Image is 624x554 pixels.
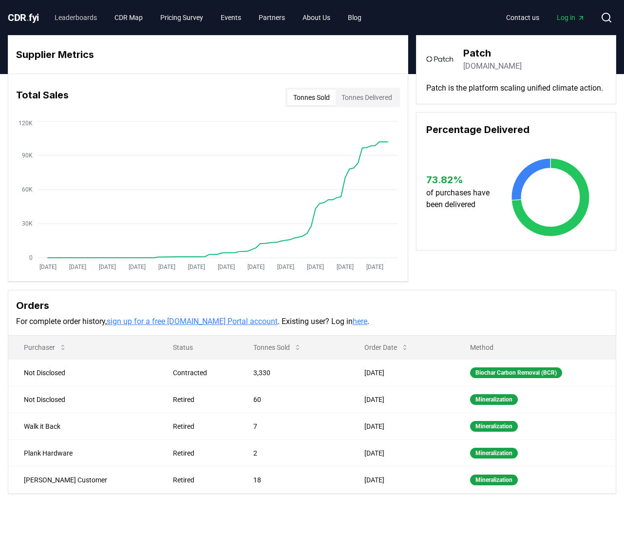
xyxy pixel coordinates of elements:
[307,264,324,270] tspan: [DATE]
[8,439,157,466] td: Plank Hardware
[498,9,593,26] nav: Main
[498,9,547,26] a: Contact us
[152,9,211,26] a: Pricing Survey
[357,338,416,357] button: Order Date
[251,9,293,26] a: Partners
[336,90,398,105] button: Tonnes Delivered
[29,254,33,261] tspan: 0
[349,466,454,493] td: [DATE]
[16,316,608,327] p: For complete order history, . Existing user? Log in .
[19,120,33,127] tspan: 120K
[238,466,349,493] td: 18
[238,439,349,466] td: 2
[47,9,369,26] nav: Main
[470,394,518,405] div: Mineralization
[173,448,230,458] div: Retired
[107,317,278,326] a: sign up for a free [DOMAIN_NAME] Portal account
[213,9,249,26] a: Events
[22,220,33,227] tspan: 30K
[349,413,454,439] td: [DATE]
[69,264,86,270] tspan: [DATE]
[8,386,157,413] td: Not Disclosed
[238,413,349,439] td: 7
[165,343,230,352] p: Status
[349,386,454,413] td: [DATE]
[16,338,75,357] button: Purchaser
[129,264,146,270] tspan: [DATE]
[426,187,496,210] p: of purchases have been delivered
[173,475,230,485] div: Retired
[470,475,518,485] div: Mineralization
[549,9,593,26] a: Log in
[353,317,367,326] a: here
[426,82,606,94] p: Patch is the platform scaling unified climate action.
[246,338,309,357] button: Tonnes Sold
[188,264,205,270] tspan: [DATE]
[173,421,230,431] div: Retired
[247,264,265,270] tspan: [DATE]
[238,359,349,386] td: 3,330
[8,12,39,23] span: CDR fyi
[173,368,230,378] div: Contracted
[426,172,496,187] h3: 73.82 %
[470,421,518,432] div: Mineralization
[463,46,522,60] h3: Patch
[557,13,585,22] span: Log in
[295,9,338,26] a: About Us
[340,9,369,26] a: Blog
[173,395,230,404] div: Retired
[8,359,157,386] td: Not Disclosed
[99,264,116,270] tspan: [DATE]
[470,367,562,378] div: Biochar Carbon Removal (BCR)
[8,466,157,493] td: [PERSON_NAME] Customer
[26,12,29,23] span: .
[16,47,400,62] h3: Supplier Metrics
[366,264,383,270] tspan: [DATE]
[107,9,151,26] a: CDR Map
[47,9,105,26] a: Leaderboards
[8,413,157,439] td: Walk it Back
[39,264,57,270] tspan: [DATE]
[158,264,175,270] tspan: [DATE]
[287,90,336,105] button: Tonnes Sold
[277,264,294,270] tspan: [DATE]
[426,45,454,73] img: Patch-logo
[349,439,454,466] td: [DATE]
[238,386,349,413] td: 60
[426,122,606,137] h3: Percentage Delivered
[470,448,518,458] div: Mineralization
[337,264,354,270] tspan: [DATE]
[218,264,235,270] tspan: [DATE]
[22,152,33,159] tspan: 90K
[8,11,39,24] a: CDR.fyi
[16,298,608,313] h3: Orders
[349,359,454,386] td: [DATE]
[462,343,608,352] p: Method
[463,60,522,72] a: [DOMAIN_NAME]
[16,88,69,107] h3: Total Sales
[22,186,33,193] tspan: 60K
